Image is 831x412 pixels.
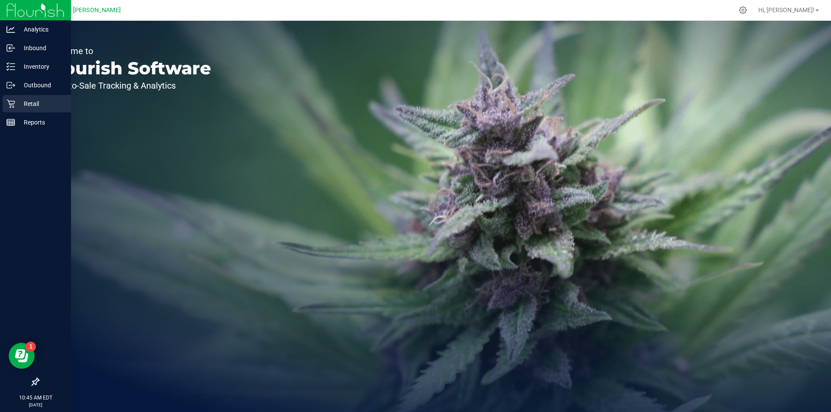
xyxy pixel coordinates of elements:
[6,44,15,52] inline-svg: Inbound
[738,6,748,14] div: Manage settings
[4,394,67,402] p: 10:45 AM EDT
[56,6,121,14] span: GA1 - [PERSON_NAME]
[15,80,67,90] p: Outbound
[15,24,67,35] p: Analytics
[15,61,67,72] p: Inventory
[4,402,67,408] p: [DATE]
[6,25,15,34] inline-svg: Analytics
[47,47,211,55] p: Welcome to
[26,342,36,352] iframe: Resource center unread badge
[9,343,35,369] iframe: Resource center
[15,99,67,109] p: Retail
[15,117,67,128] p: Reports
[6,81,15,89] inline-svg: Outbound
[47,60,211,77] p: Flourish Software
[47,81,211,90] p: Seed-to-Sale Tracking & Analytics
[758,6,815,13] span: Hi, [PERSON_NAME]!
[6,99,15,108] inline-svg: Retail
[6,118,15,127] inline-svg: Reports
[6,62,15,71] inline-svg: Inventory
[15,43,67,53] p: Inbound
